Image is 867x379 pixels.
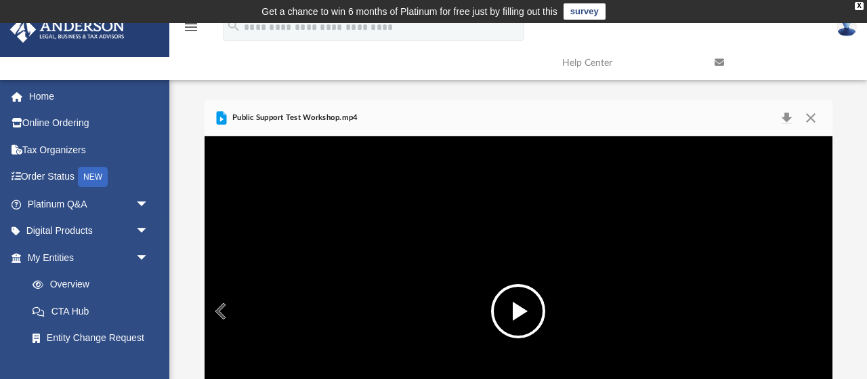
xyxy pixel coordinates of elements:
div: Get a chance to win 6 months of Platinum for free just by filling out this [261,3,557,20]
a: Binder Walkthrough [19,351,169,378]
a: My Entitiesarrow_drop_down [9,244,169,271]
div: close [855,2,864,10]
span: Public Support Test Workshop.mp4 [230,112,358,124]
a: Platinum Q&Aarrow_drop_down [9,191,169,218]
a: Order StatusNEW [9,163,169,191]
a: Tax Organizers [9,136,169,163]
i: menu [183,19,199,35]
div: NEW [78,167,108,187]
button: Download [775,108,799,127]
a: menu [183,26,199,35]
a: Online Ordering [9,110,169,137]
img: User Pic [837,17,857,37]
a: Overview [19,271,169,298]
a: survey [564,3,606,20]
button: Previous File [205,292,234,330]
a: Digital Productsarrow_drop_down [9,218,169,245]
button: Close [799,108,823,127]
a: Entity Change Request [19,325,169,352]
span: arrow_drop_down [135,244,163,272]
a: Home [9,83,169,110]
span: arrow_drop_down [135,191,163,218]
span: arrow_drop_down [135,218,163,245]
a: Help Center [552,36,704,89]
a: CTA Hub [19,298,169,325]
img: Anderson Advisors Platinum Portal [6,16,129,43]
i: search [226,18,241,33]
